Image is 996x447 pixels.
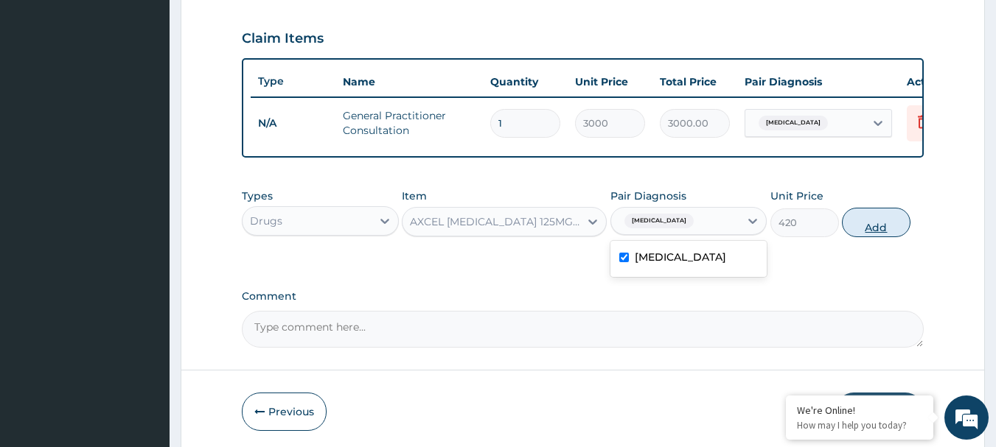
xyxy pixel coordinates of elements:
[770,189,823,203] label: Unit Price
[402,189,427,203] label: Item
[624,214,694,228] span: [MEDICAL_DATA]
[797,419,922,432] p: How may I help you today?
[759,116,828,130] span: [MEDICAL_DATA]
[610,189,686,203] label: Pair Diagnosis
[835,393,924,431] button: Submit
[77,82,248,102] div: Chat with us now
[7,294,281,345] textarea: Type your message and hit 'Enter'
[335,67,483,96] th: Name
[251,110,335,137] td: N/A
[242,393,327,431] button: Previous
[242,190,273,203] label: Types
[27,74,60,110] img: d_794563401_company_1708531726252_794563401
[797,404,922,417] div: We're Online!
[250,214,282,228] div: Drugs
[242,7,277,43] div: Minimize live chat window
[410,214,581,229] div: AXCEL [MEDICAL_DATA] 125MG SUSP
[737,67,899,96] th: Pair Diagnosis
[242,31,324,47] h3: Claim Items
[335,101,483,145] td: General Practitioner Consultation
[483,67,568,96] th: Quantity
[86,131,203,280] span: We're online!
[635,250,726,264] label: [MEDICAL_DATA]
[568,67,652,96] th: Unit Price
[242,290,924,303] label: Comment
[251,68,335,95] th: Type
[842,208,910,237] button: Add
[899,67,973,96] th: Actions
[652,67,737,96] th: Total Price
